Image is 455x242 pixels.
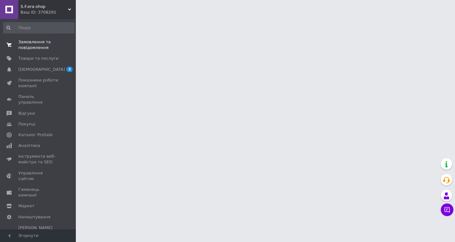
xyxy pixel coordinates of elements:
[21,9,76,15] div: Ваш ID: 3708291
[441,203,453,216] button: Чат з покупцем
[18,154,58,165] span: Інструменти веб-майстра та SEO
[18,56,58,61] span: Товари та послуги
[18,39,58,51] span: Замовлення та повідомлення
[66,67,73,72] span: 3
[18,67,65,72] span: [DEMOGRAPHIC_DATA]
[18,143,40,148] span: Аналітика
[18,187,58,198] span: Гаманець компанії
[18,94,58,105] span: Панель управління
[18,77,58,89] span: Показники роботи компанії
[18,132,52,138] span: Каталог ProSale
[21,4,68,9] span: S.F.era-shop
[18,111,35,116] span: Відгуки
[3,22,75,33] input: Пошук
[18,170,58,182] span: Управління сайтом
[18,214,51,220] span: Налаштування
[18,121,35,127] span: Покупці
[18,203,34,209] span: Маркет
